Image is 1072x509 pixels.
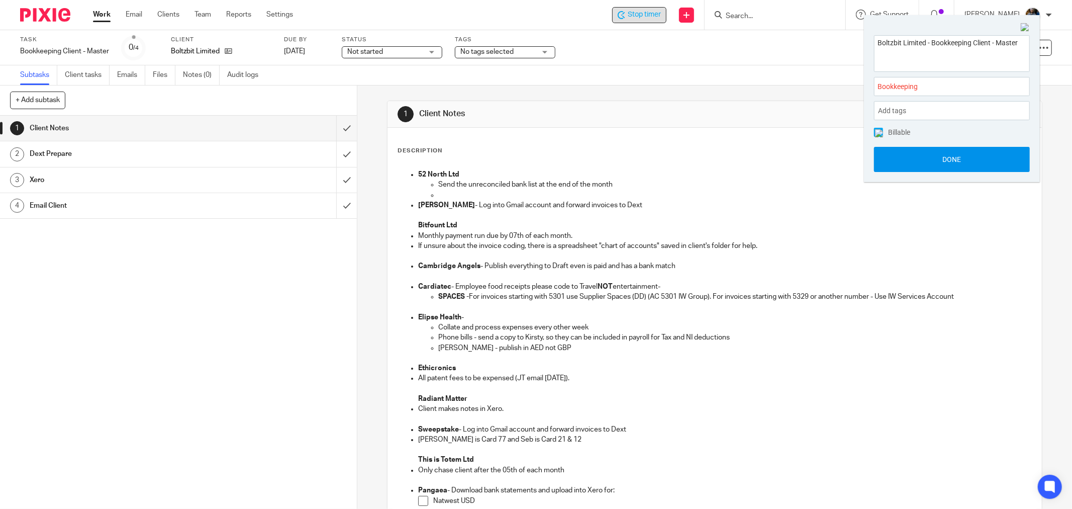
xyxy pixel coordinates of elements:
span: Bookkeeping [878,81,1004,92]
p: [PERSON_NAME] is Card 77 and Seb is Card 21 & 12 [418,435,1031,445]
span: [DATE] [284,48,305,55]
div: 1 [398,106,414,122]
strong: Ethicronics [418,365,456,372]
div: 3 [10,173,24,187]
a: Settings [266,10,293,20]
span: Stop timer [628,10,661,20]
div: 1 [10,121,24,135]
p: [PERSON_NAME] [964,10,1020,20]
label: Tags [455,36,555,44]
p: Send the unreconciled bank list at the end of the month [438,180,1031,190]
strong: [PERSON_NAME] [418,202,475,209]
span: Get Support [870,11,909,18]
p: Collate and process expenses every other week [438,322,1031,332]
p: - Log into Gmail account and forward invoices to Dext [418,200,1031,210]
strong: Cardiatec [418,283,451,290]
span: Billable [888,129,910,136]
a: Subtasks [20,65,57,85]
p: For invoices starting with 5301 use Supplier Spaces (DD) (AC 5301 IW Group). For invoices startin... [438,292,1031,302]
p: Only chase client after the 05th of each month [418,465,1031,475]
h1: Client Notes [30,121,228,136]
strong: Sweepstake [418,426,459,433]
a: Clients [157,10,179,20]
label: Client [171,36,271,44]
div: 2 [10,147,24,161]
strong: Bitfount Ltd [418,222,457,229]
strong: Radiant Matter [418,395,467,402]
div: 0 [129,42,139,53]
img: checked.png [875,129,883,137]
div: Bookkeeping Client - Master [20,46,109,56]
a: Team [194,10,211,20]
span: Add tags [878,103,911,119]
strong: Pangaea [418,487,447,494]
p: If unsure about the invoice coding, there is a spreadsheet "chart of accounts" saved in client's ... [418,241,1031,251]
h1: Client Notes [419,109,736,119]
img: Close [1021,23,1030,32]
p: All patent fees to be expensed (JT email [DATE]). [418,373,1031,383]
label: Status [342,36,442,44]
a: Files [153,65,175,85]
input: Search [725,12,815,21]
p: Natwest USD [433,496,1031,506]
p: Phone bills - send a copy to Kirsty, so they can be included in payroll for Tax and NI deductions [438,332,1031,343]
a: Audit logs [227,65,266,85]
strong: Cambridge Angels [418,263,480,270]
p: Monthly payment run due by 07th of each month. [418,231,1031,241]
p: - Publish everything to Draft even is paid and has a bank match [418,261,1031,271]
p: Description [398,147,442,155]
button: + Add subtask [10,92,65,109]
img: Pixie [20,8,70,22]
div: 4 [10,199,24,213]
img: Jaskaran%20Singh.jpeg [1025,7,1041,23]
p: - Download bank statements and upload into Xero for: [418,485,1031,495]
label: Due by [284,36,329,44]
strong: 52 North Ltd [418,171,459,178]
p: - Employee food receipts please code to Travel entertainment- [418,282,1031,292]
h1: Email Client [30,198,228,213]
p: - [418,312,1031,322]
div: Boltzbit Limited - Bookkeeping Client - Master [612,7,666,23]
span: No tags selected [460,48,514,55]
strong: NOT [598,283,613,290]
a: Emails [117,65,145,85]
a: Client tasks [65,65,110,85]
label: Task [20,36,109,44]
h1: Dext Prepare [30,146,228,161]
p: Boltzbit Limited [171,46,220,56]
p: [PERSON_NAME] - publish in AED not GBP [438,343,1031,353]
strong: This is Totem Ltd [418,456,474,463]
button: Done [874,147,1030,172]
h1: Xero [30,173,228,188]
strong: Elipse Health [418,314,461,321]
a: Reports [226,10,251,20]
textarea: Boltzbit Limited - Bookkeeping Client - Master [874,36,1029,68]
span: Not started [347,48,383,55]
p: - Log into Gmail account and forward invoices to Dext [418,425,1031,435]
a: Work [93,10,111,20]
small: /4 [133,45,139,51]
p: Client makes notes in Xero. [418,404,1031,414]
a: Email [126,10,142,20]
a: Notes (0) [183,65,220,85]
strong: SPACES - [438,293,469,300]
